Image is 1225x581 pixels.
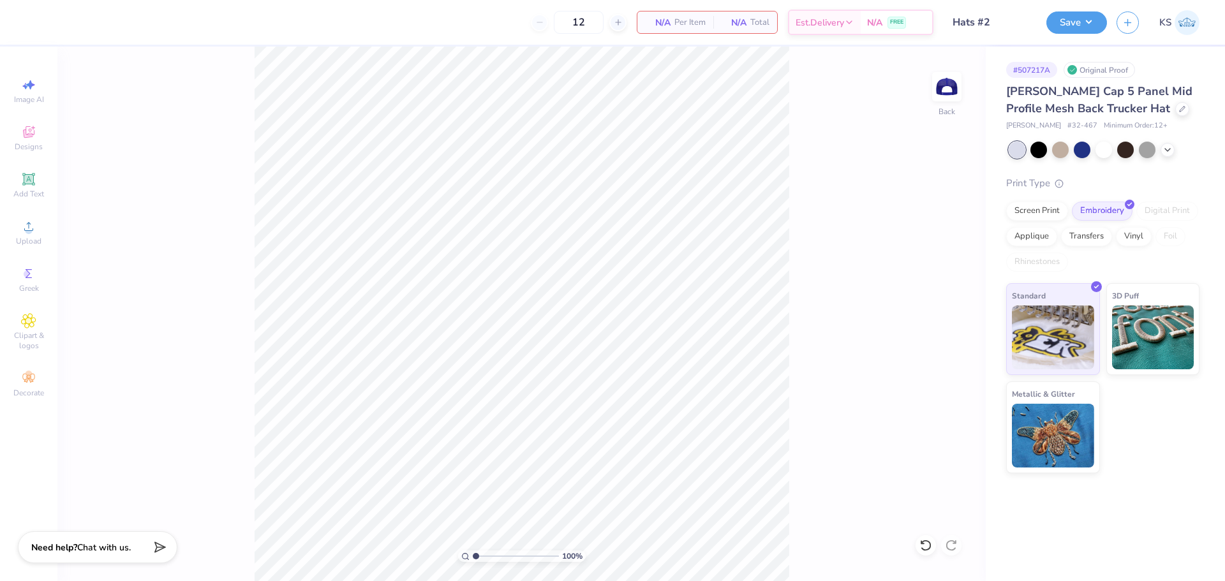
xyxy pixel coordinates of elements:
[15,142,43,152] span: Designs
[1159,10,1199,35] a: KS
[721,16,746,29] span: N/A
[19,283,39,293] span: Greek
[1175,10,1199,35] img: Kath Sales
[1136,202,1198,221] div: Digital Print
[1006,202,1068,221] div: Screen Print
[750,16,769,29] span: Total
[1012,289,1046,302] span: Standard
[1104,121,1168,131] span: Minimum Order: 12 +
[1159,15,1171,30] span: KS
[554,11,604,34] input: – –
[1046,11,1107,34] button: Save
[1072,202,1132,221] div: Embroidery
[1112,305,1194,369] img: 3D Puff
[16,236,41,246] span: Upload
[1006,253,1068,272] div: Rhinestones
[1112,289,1139,302] span: 3D Puff
[645,16,671,29] span: N/A
[1006,84,1192,116] span: [PERSON_NAME] Cap 5 Panel Mid Profile Mesh Back Trucker Hat
[31,541,77,554] strong: Need help?
[939,106,955,117] div: Back
[943,10,1037,35] input: Untitled Design
[1006,227,1057,246] div: Applique
[6,330,51,351] span: Clipart & logos
[1155,227,1185,246] div: Foil
[1012,387,1075,401] span: Metallic & Glitter
[890,18,903,27] span: FREE
[562,550,583,562] span: 100 %
[1012,404,1094,467] img: Metallic & Glitter
[934,74,960,99] img: Back
[1006,62,1057,78] div: # 507217A
[1006,176,1199,191] div: Print Type
[867,16,882,29] span: N/A
[77,541,131,554] span: Chat with us.
[1116,227,1152,246] div: Vinyl
[13,388,44,398] span: Decorate
[1006,121,1061,131] span: [PERSON_NAME]
[14,94,44,105] span: Image AI
[1061,227,1112,246] div: Transfers
[674,16,706,29] span: Per Item
[1067,121,1097,131] span: # 32-467
[796,16,844,29] span: Est. Delivery
[13,189,44,199] span: Add Text
[1012,305,1094,369] img: Standard
[1064,62,1135,78] div: Original Proof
